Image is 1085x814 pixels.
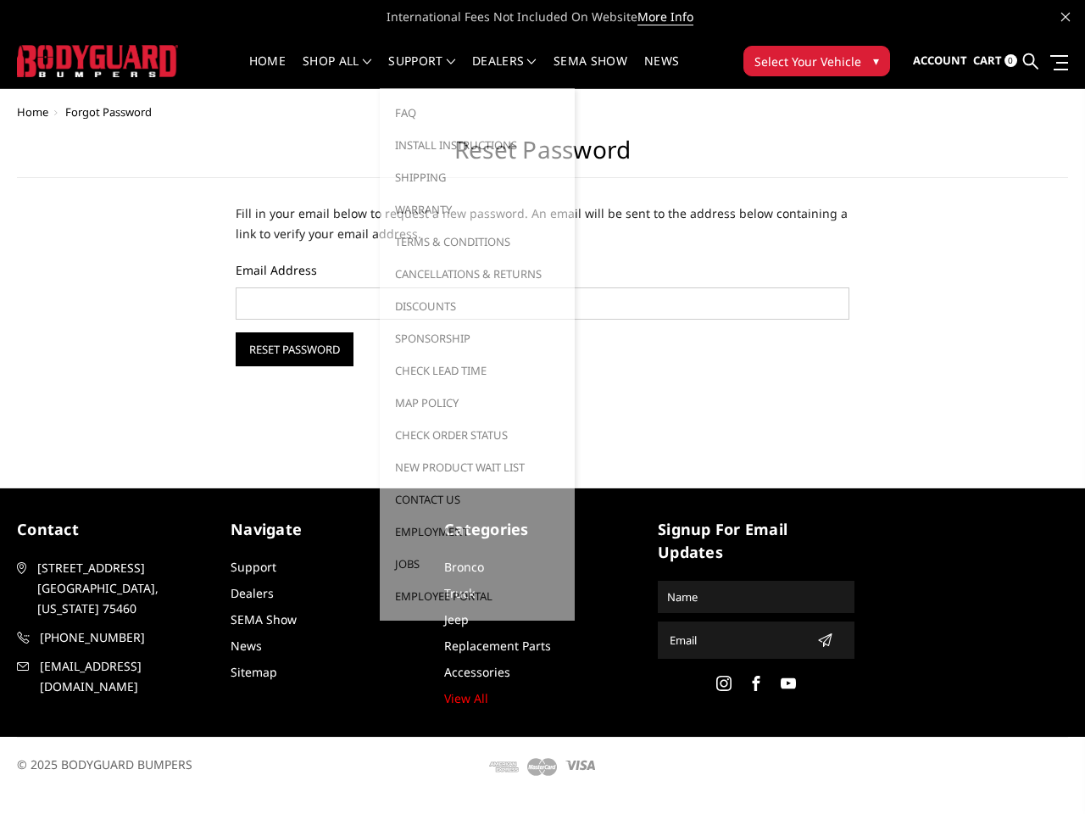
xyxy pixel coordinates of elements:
span: Account [913,53,967,68]
a: Home [249,55,286,88]
a: Cancellations & Returns [387,258,568,290]
img: BODYGUARD BUMPERS [17,45,178,76]
span: [EMAIL_ADDRESS][DOMAIN_NAME] [40,656,213,697]
span: [STREET_ADDRESS] [GEOGRAPHIC_DATA], [US_STATE] 75460 [37,558,210,619]
a: MAP Policy [387,387,568,419]
span: [PHONE_NUMBER] [40,627,213,648]
a: Terms & Conditions [387,226,568,258]
span: Forgot Password [65,104,152,120]
input: Name [660,583,852,610]
a: More Info [637,8,693,25]
a: Check Order Status [387,419,568,451]
span: ▾ [873,52,879,70]
input: Reset Password [236,332,353,366]
a: [EMAIL_ADDRESS][DOMAIN_NAME] [17,656,214,697]
a: News [644,55,679,88]
label: Email Address [236,261,849,279]
a: Employment [387,516,568,548]
a: New Product Wait List [387,451,568,483]
a: Shipping [387,161,568,193]
span: 0 [1004,54,1017,67]
a: Contact Us [387,483,568,516]
a: Accessories [444,664,510,680]
a: Sitemap [231,664,277,680]
h5: Navigate [231,518,427,541]
a: shop all [303,55,371,88]
a: Cart 0 [973,38,1017,84]
a: Support [231,559,276,575]
a: Replacement Parts [444,638,551,654]
p: Fill in your email below to request a new password. An email will be sent to the address below co... [236,203,849,244]
a: Check Lead Time [387,354,568,387]
h5: signup for email updates [658,518,854,564]
a: Support [388,55,455,88]
a: Discounts [387,290,568,322]
a: SEMA Show [231,611,297,627]
a: Dealers [472,55,537,88]
a: News [231,638,262,654]
input: Email [663,627,810,654]
a: Sponsorship [387,322,568,354]
h2: Reset Password [17,136,1068,178]
iframe: Chat Widget [1000,733,1085,814]
h5: contact [17,518,214,541]
a: Warranty [387,193,568,226]
a: Dealers [231,585,274,601]
a: [PHONE_NUMBER] [17,627,214,648]
button: Select Your Vehicle [743,46,890,76]
a: Install Instructions [387,129,568,161]
span: Cart [973,53,1002,68]
a: SEMA Show [554,55,627,88]
a: Employee Portal [387,580,568,612]
a: FAQ [387,97,568,129]
a: Account [913,38,967,84]
a: View All [444,690,488,706]
span: © 2025 BODYGUARD BUMPERS [17,756,192,772]
a: Home [17,104,48,120]
span: Select Your Vehicle [754,53,861,70]
a: Jobs [387,548,568,580]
